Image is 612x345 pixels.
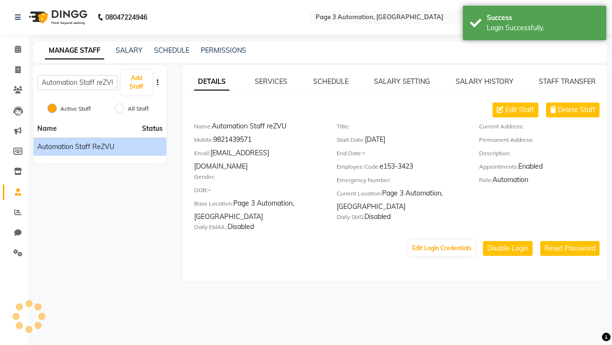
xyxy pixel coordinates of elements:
[492,103,538,117] button: Edit Staff
[194,172,215,181] label: Gender:
[337,189,382,198] label: Current Location:
[456,77,514,86] a: SALARY HISTORY
[540,241,600,256] button: Reset Password
[194,73,229,91] a: DETAILS
[337,212,465,225] div: Disabled
[24,4,90,31] img: logo
[121,70,152,95] button: Add Staff
[479,162,518,171] label: Appointments:
[37,75,117,90] input: Search Staff
[337,148,465,161] div: -
[128,104,149,113] label: All Staff
[479,149,511,158] label: Description:
[194,222,322,235] div: Disabled
[194,185,322,198] div: -
[201,46,246,55] a: PERMISSIONS
[479,136,534,144] label: Permanent Address:
[374,77,430,86] a: SALARY SETTING
[546,103,600,117] button: Delete Staff
[487,13,599,23] div: Success
[337,122,350,131] label: Title:
[194,135,322,148] div: 9821439571
[487,23,599,33] div: Login Successfully.
[255,77,287,86] a: SERVICES
[154,46,189,55] a: SCHEDULE
[337,213,364,221] label: Daily SMS:
[194,186,208,195] label: DOB:
[479,175,607,188] div: Automation
[479,176,492,184] label: Role:
[558,105,595,115] span: Delete Staff
[194,136,213,144] label: Mobile:
[337,136,365,144] label: Start Date:
[337,162,380,171] label: Employee Code:
[337,135,465,148] div: [DATE]
[337,161,465,175] div: e153-3423
[142,124,163,134] span: Status
[194,198,322,222] div: Page 3 Automation, [GEOGRAPHIC_DATA]
[37,142,114,152] span: Automation Staff reZVU
[337,188,465,212] div: Page 3 Automation, [GEOGRAPHIC_DATA]
[539,77,596,86] a: STAFF TRANSFER
[337,149,362,158] label: End Date:
[116,46,142,55] a: SALARY
[194,149,210,158] label: Email:
[194,122,212,131] label: Name:
[194,121,322,135] div: Automation Staff reZVU
[408,240,475,256] button: Edit Login Credentials
[105,4,147,31] b: 08047224946
[337,176,391,184] label: Emergency Number:
[313,77,349,86] a: SCHEDULE
[194,148,322,172] div: [EMAIL_ADDRESS][DOMAIN_NAME]
[60,104,91,113] label: Active Staff
[505,105,534,115] span: Edit Staff
[194,223,228,231] label: Daily EMAIL:
[479,122,524,131] label: Current Address:
[479,161,607,175] div: Enabled
[37,124,57,133] span: Name
[483,241,533,256] button: Disable Login
[194,199,233,208] label: Base Location:
[45,42,104,59] a: MANAGE STAFF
